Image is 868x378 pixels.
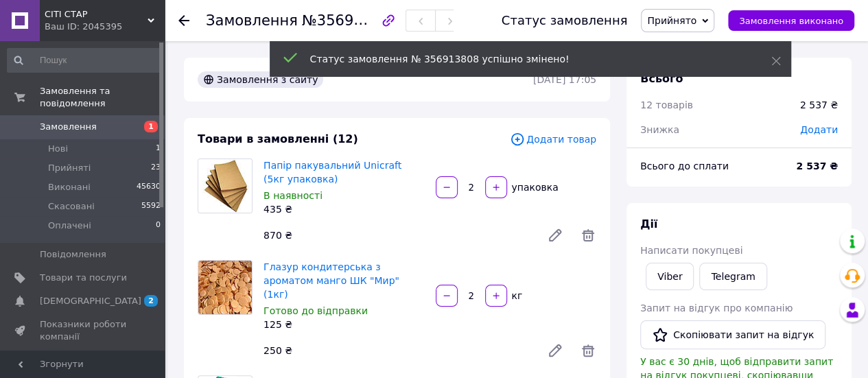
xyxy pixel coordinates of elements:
[40,121,97,133] span: Замовлення
[640,320,825,349] button: Скопіювати запит на відгук
[796,161,838,172] b: 2 537 ₴
[48,162,91,174] span: Прийняті
[640,303,793,314] span: Запит на відгук про компанію
[263,305,368,316] span: Готово до відправки
[646,263,694,290] a: Viber
[137,181,161,193] span: 45630
[263,202,425,216] div: 435 ₴
[800,98,838,112] div: 2 537 ₴
[640,99,693,110] span: 12 товарів
[151,162,161,174] span: 23
[640,217,657,231] span: Дії
[40,85,165,110] span: Замовлення та повідомлення
[263,160,401,185] a: Папір пакувальний Unicraft (5кг упаковка)
[263,318,425,331] div: 125 ₴
[310,52,737,66] div: Статус замовлення № 356913808 успішно змінено!
[728,10,854,31] button: Замовлення виконано
[508,180,560,194] div: упаковка
[156,220,161,232] span: 0
[144,121,158,132] span: 1
[502,14,628,27] div: Статус замовлення
[510,132,596,147] span: Додати товар
[40,248,106,261] span: Повідомлення
[198,261,252,314] img: Глазур кондитерська з ароматом манго ШК "Мир" (1кг)
[48,143,68,155] span: Нові
[45,21,165,33] div: Ваш ID: 2045395
[800,124,838,135] span: Додати
[640,245,742,256] span: Написати покупцеві
[640,124,679,135] span: Знижка
[206,12,298,29] span: Замовлення
[198,132,358,145] span: Товари в замовленні (12)
[7,48,162,73] input: Пошук
[258,226,536,245] div: 870 ₴
[263,261,399,300] a: Глазур кондитерська з ароматом манго ШК "Мир" (1кг)
[541,222,569,249] a: Редагувати
[48,181,91,193] span: Виконані
[144,295,158,307] span: 2
[48,200,95,213] span: Скасовані
[508,289,524,303] div: кг
[141,200,161,213] span: 5592
[302,12,399,29] span: №356913808
[699,263,766,290] a: Telegram
[739,16,843,26] span: Замовлення виконано
[45,8,148,21] span: СІТІ СТАР
[178,14,189,27] div: Повернутися назад
[258,341,536,360] div: 250 ₴
[541,337,569,364] a: Редагувати
[40,318,127,343] span: Показники роботи компанії
[40,272,127,284] span: Товари та послуги
[580,227,596,244] span: Видалити
[48,220,91,232] span: Оплачені
[647,15,696,26] span: Прийнято
[198,71,323,88] div: Замовлення з сайту
[263,190,322,201] span: В наявності
[640,161,729,172] span: Всього до сплати
[156,143,161,155] span: 1
[40,295,141,307] span: [DEMOGRAPHIC_DATA]
[580,342,596,359] span: Видалити
[198,159,252,213] img: Папір пакувальний Unicraft (5кг упаковка)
